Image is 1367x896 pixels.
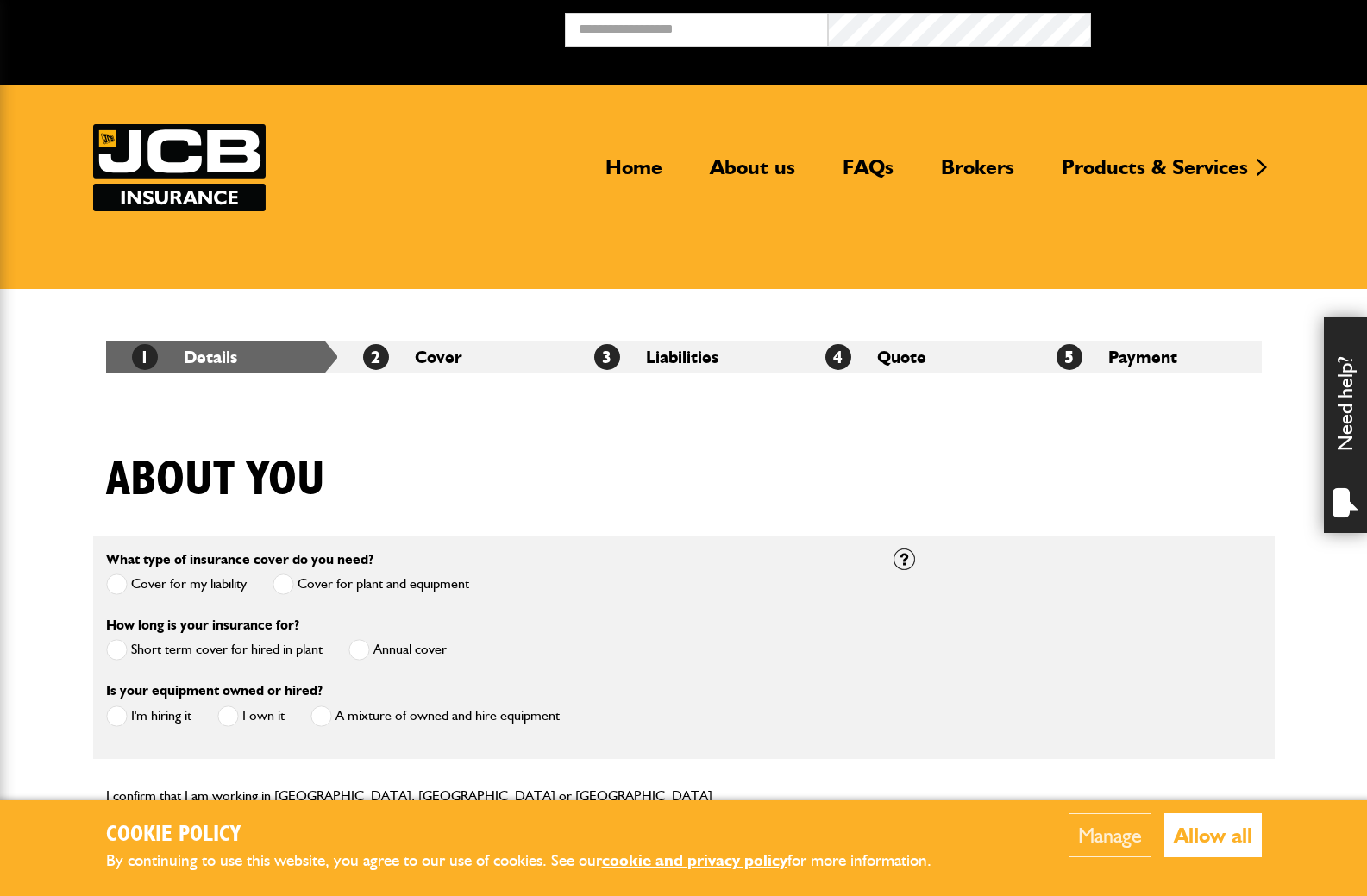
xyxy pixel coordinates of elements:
label: A mixture of owned and hire equipment [310,705,560,727]
a: FAQs [830,154,906,194]
span: 4 [825,344,851,370]
li: Payment [1031,341,1262,373]
span: 1 [132,344,158,370]
a: Home [593,154,675,194]
li: Liabilities [568,341,800,373]
button: Allow all [1164,813,1262,857]
li: Cover [337,341,568,373]
label: Annual cover [348,639,447,661]
span: 2 [363,344,389,370]
span: 5 [1057,344,1082,370]
p: By continuing to use this website, you agree to our use of cookies. See our for more information. [106,848,960,874]
button: Broker Login [1091,13,1354,40]
label: Cover for my liability [106,573,247,595]
div: Need help? [1324,317,1367,533]
label: What type of insurance cover do you need? [106,553,373,567]
li: Details [106,341,337,373]
label: How long is your insurance for? [106,618,299,632]
img: JCB Insurance Services logo [93,124,266,211]
a: Products & Services [1049,154,1261,194]
a: About us [697,154,808,194]
label: Cover for plant and equipment [273,573,469,595]
label: I confirm that I am working in [GEOGRAPHIC_DATA], [GEOGRAPHIC_DATA] or [GEOGRAPHIC_DATA] [106,789,712,803]
span: 3 [594,344,620,370]
h1: About you [106,451,325,509]
label: I own it [217,705,285,727]
label: I'm hiring it [106,705,191,727]
a: Brokers [928,154,1027,194]
a: cookie and privacy policy [602,850,787,870]
label: Is your equipment owned or hired? [106,684,323,698]
a: JCB Insurance Services [93,124,266,211]
h2: Cookie Policy [106,822,960,849]
button: Manage [1069,813,1151,857]
li: Quote [800,341,1031,373]
label: Short term cover for hired in plant [106,639,323,661]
